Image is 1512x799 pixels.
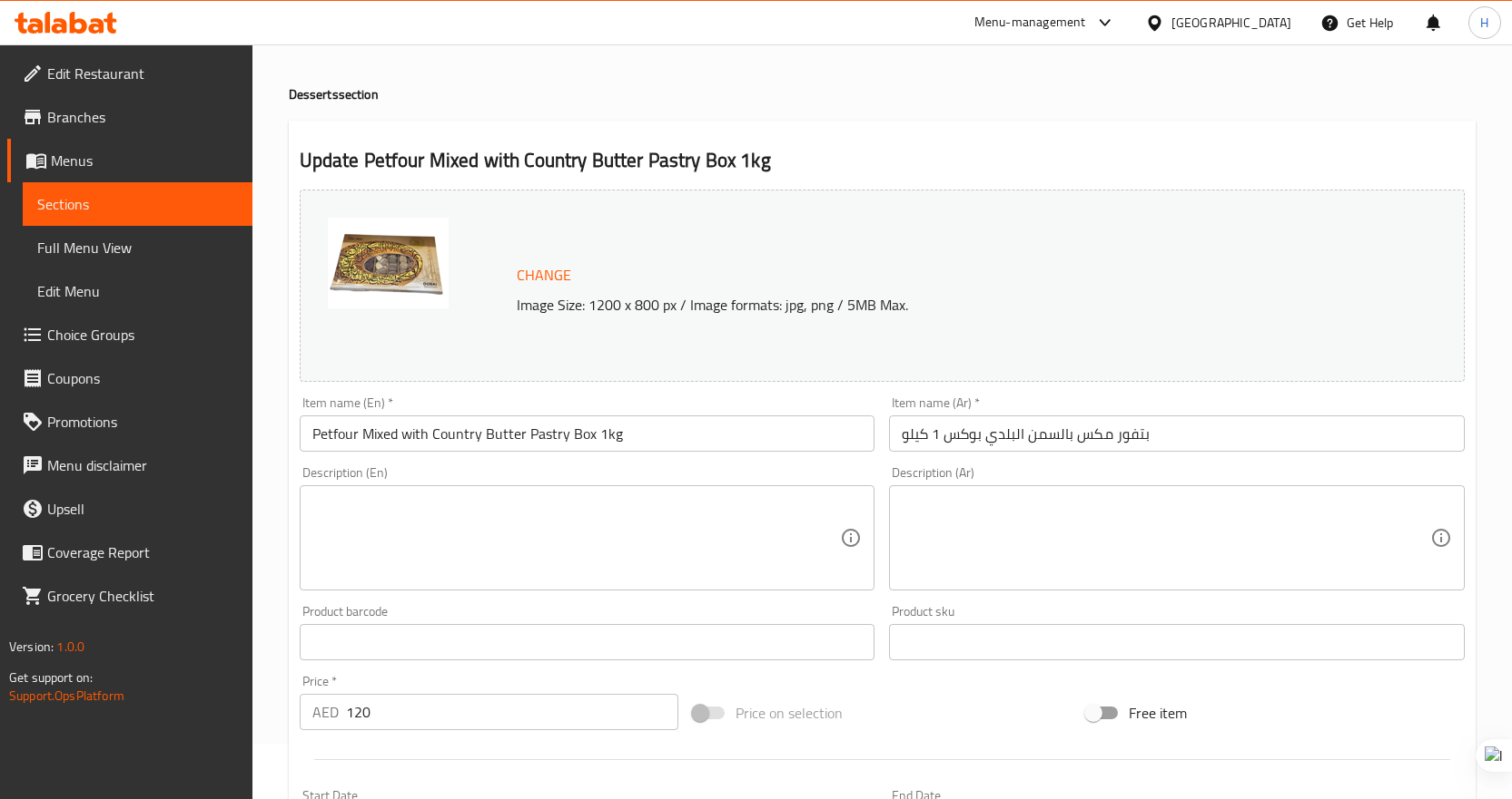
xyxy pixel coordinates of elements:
[7,313,252,356] a: Choice Groups
[558,26,565,48] li: /
[47,498,238,520] span: Upsell
[47,63,238,84] span: Edit Restaurant
[47,106,238,128] span: Branches
[729,26,813,48] span: item / update
[23,226,252,269] a: Full Menu View
[1171,13,1291,33] div: [GEOGRAPHIC_DATA]
[974,12,1086,34] div: Menu-management
[517,262,571,288] span: Change
[594,26,636,48] span: Menus
[346,694,678,730] input: Please enter price
[716,26,722,48] li: /
[289,26,347,48] a: Home
[354,26,361,48] li: /
[47,541,238,563] span: Coverage Report
[572,25,636,49] a: Menus
[657,26,708,48] a: Sections
[23,269,252,313] a: Edit Menu
[1129,702,1187,724] span: Free item
[9,635,54,658] span: Version:
[7,443,252,487] a: Menu disclaimer
[7,356,252,400] a: Coupons
[47,585,238,607] span: Grocery Checklist
[47,367,238,389] span: Coupons
[736,702,843,724] span: Price on selection
[889,415,1465,452] input: Enter name Ar
[7,487,252,531] a: Upsell
[7,400,252,443] a: Promotions
[300,147,1465,174] h2: Update Petfour Mixed with Country Butter Pastry Box 1kg
[7,52,252,95] a: Edit Restaurant
[47,411,238,433] span: Promotions
[9,666,93,689] span: Get support on:
[37,237,238,258] span: Full Menu View
[37,193,238,215] span: Sections
[7,531,252,574] a: Coverage Report
[23,182,252,226] a: Sections
[9,684,124,707] a: Support.OpsPlatform
[328,218,449,308] img: mmw_638939817797676079
[889,624,1465,660] input: Please enter product sku
[7,139,252,182] a: Menus
[1480,13,1488,33] span: H
[509,257,578,294] button: Change
[7,95,252,139] a: Branches
[37,280,238,302] span: Edit Menu
[368,25,551,49] a: Restaurants management
[51,150,238,171] span: Menus
[56,635,84,658] span: 1.0.0
[300,415,875,452] input: Enter name En
[390,26,551,48] span: Restaurants management
[312,701,339,723] p: AED
[509,294,1341,316] p: Image Size: 1200 x 800 px / Image formats: jpg, png / 5MB Max.
[7,574,252,618] a: Grocery Checklist
[289,85,1476,103] h4: Desserts section
[300,624,875,660] input: Please enter product barcode
[643,26,649,48] li: /
[47,454,238,476] span: Menu disclaimer
[47,324,238,346] span: Choice Groups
